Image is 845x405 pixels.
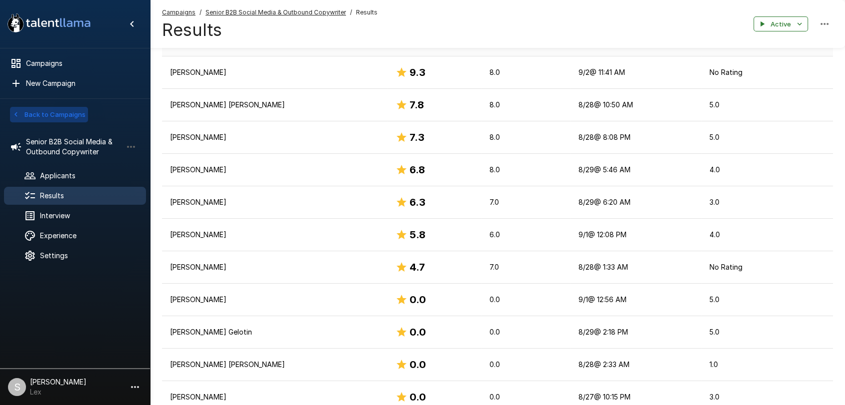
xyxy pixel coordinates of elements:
[170,392,379,402] p: [PERSON_NAME]
[709,100,825,110] p: 5.0
[409,389,426,405] h6: 0.0
[409,97,424,113] h6: 7.8
[709,197,825,207] p: 3.0
[170,100,379,110] p: [PERSON_NAME] [PERSON_NAME]
[709,67,825,77] p: No Rating
[709,230,825,240] p: 4.0
[205,8,346,16] u: Senior B2B Social Media & Outbound Copywriter
[570,56,701,89] td: 9/2 @ 11:41 AM
[409,324,426,340] h6: 0.0
[350,7,352,17] span: /
[409,64,425,80] h6: 9.3
[570,316,701,349] td: 8/29 @ 2:18 PM
[170,197,379,207] p: [PERSON_NAME]
[570,121,701,154] td: 8/28 @ 8:08 PM
[489,262,562,272] p: 7.0
[570,349,701,381] td: 8/28 @ 2:33 AM
[409,227,425,243] h6: 5.8
[709,132,825,142] p: 5.0
[570,186,701,219] td: 8/29 @ 6:20 AM
[709,327,825,337] p: 5.0
[170,132,379,142] p: [PERSON_NAME]
[489,360,562,370] p: 0.0
[489,67,562,77] p: 8.0
[170,295,379,305] p: [PERSON_NAME]
[489,165,562,175] p: 8.0
[489,230,562,240] p: 6.0
[170,165,379,175] p: [PERSON_NAME]
[162,19,377,40] h4: Results
[409,162,425,178] h6: 6.8
[409,129,424,145] h6: 7.3
[709,360,825,370] p: 1.0
[709,165,825,175] p: 4.0
[570,154,701,186] td: 8/29 @ 5:46 AM
[709,295,825,305] p: 5.0
[170,360,379,370] p: [PERSON_NAME] [PERSON_NAME]
[489,100,562,110] p: 8.0
[409,292,426,308] h6: 0.0
[170,67,379,77] p: [PERSON_NAME]
[409,259,425,275] h6: 4.7
[170,230,379,240] p: [PERSON_NAME]
[753,16,808,32] button: Active
[170,262,379,272] p: [PERSON_NAME]
[409,194,425,210] h6: 6.3
[356,7,377,17] span: Results
[709,392,825,402] p: 3.0
[489,392,562,402] p: 0.0
[162,8,195,16] u: Campaigns
[489,197,562,207] p: 7.0
[570,89,701,121] td: 8/28 @ 10:50 AM
[489,132,562,142] p: 8.0
[489,327,562,337] p: 0.0
[570,251,701,284] td: 8/28 @ 1:33 AM
[570,219,701,251] td: 9/1 @ 12:08 PM
[709,262,825,272] p: No Rating
[570,284,701,316] td: 9/1 @ 12:56 AM
[170,327,379,337] p: [PERSON_NAME] Gelotin
[409,357,426,373] h6: 0.0
[489,295,562,305] p: 0.0
[199,7,201,17] span: /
